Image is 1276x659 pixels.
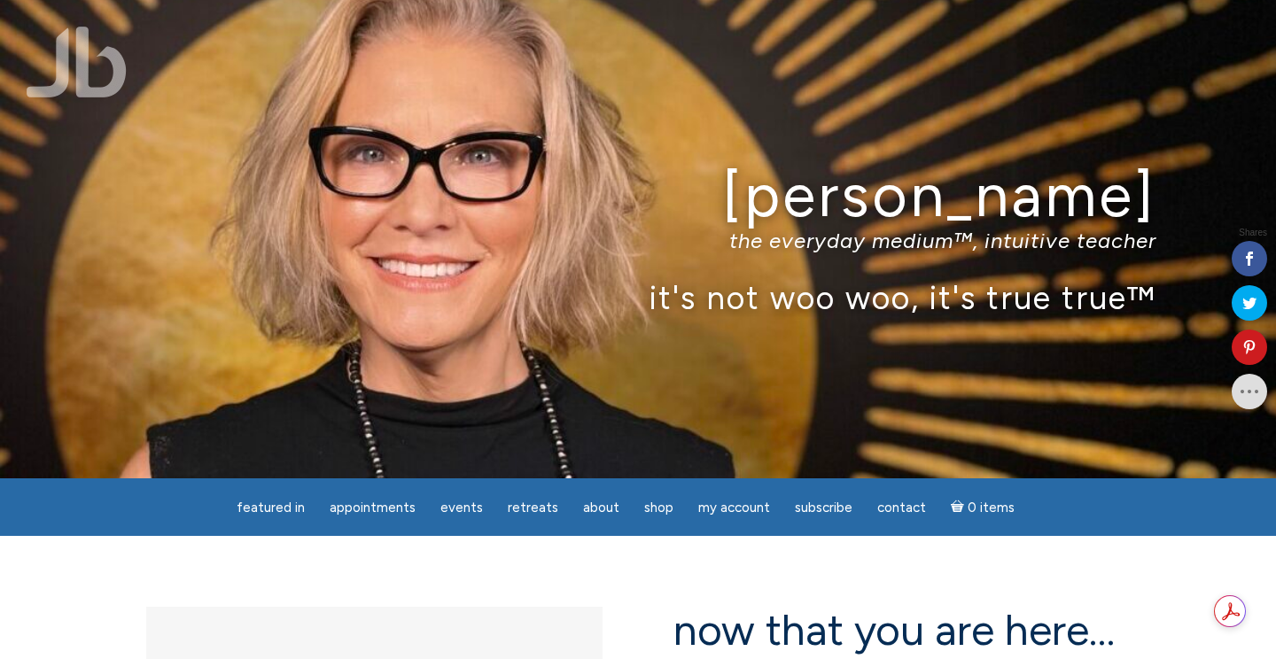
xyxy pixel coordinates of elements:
[877,500,926,516] span: Contact
[644,500,673,516] span: Shop
[1239,229,1267,237] span: Shares
[319,491,426,525] a: Appointments
[508,500,558,516] span: Retreats
[27,27,127,97] img: Jamie Butler. The Everyday Medium
[867,491,937,525] a: Contact
[583,500,619,516] span: About
[572,491,630,525] a: About
[673,607,1130,654] h2: now that you are here…
[795,500,852,516] span: Subscribe
[951,500,968,516] i: Cart
[120,278,1156,316] p: it's not woo woo, it's true true™
[784,491,863,525] a: Subscribe
[497,491,569,525] a: Retreats
[237,500,305,516] span: featured in
[120,228,1156,253] p: the everyday medium™, intuitive teacher
[430,491,494,525] a: Events
[330,500,416,516] span: Appointments
[688,491,781,525] a: My Account
[698,500,770,516] span: My Account
[120,162,1156,229] h1: [PERSON_NAME]
[634,491,684,525] a: Shop
[226,491,315,525] a: featured in
[968,501,1015,515] span: 0 items
[940,489,1025,525] a: Cart0 items
[440,500,483,516] span: Events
